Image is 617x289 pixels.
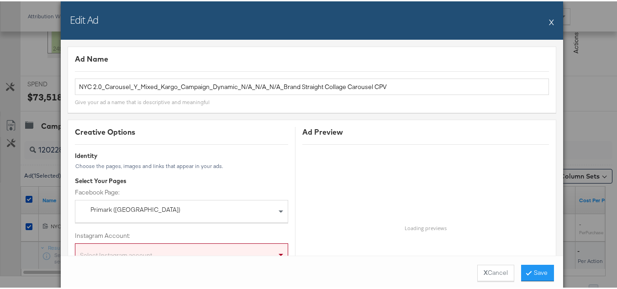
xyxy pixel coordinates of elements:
div: Select Your Pages [75,175,288,184]
div: Ad Name [75,53,549,63]
div: Ad Preview [302,126,549,136]
div: Choose the pages, images and links that appear in your ads. [75,162,288,168]
div: Identity [75,150,288,159]
input: Name your ad ... [75,77,549,94]
strong: X [484,267,488,276]
label: Instagram Account: [75,230,288,239]
div: Give your ad a name that is descriptive and meaningful [75,97,210,105]
button: X [549,11,554,30]
div: Select Instagram account [75,246,288,264]
label: Facebook Page: [75,187,288,195]
h2: Edit Ad [70,11,98,25]
div: Creative Options [75,126,288,136]
button: XCancel [477,263,514,280]
h6: Loading previews [295,223,556,230]
button: Save [521,263,554,280]
div: Primark ([GEOGRAPHIC_DATA]) [90,204,201,213]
